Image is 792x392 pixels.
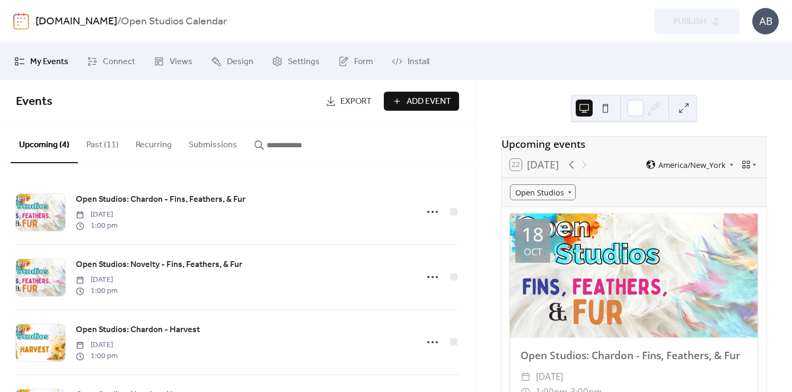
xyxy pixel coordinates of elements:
a: Install [384,47,437,76]
span: Events [16,90,52,113]
div: ​ [521,369,531,385]
button: Submissions [180,123,245,162]
span: Open Studios: Novelty - Fins, Feathers, & Fur [76,259,242,271]
b: Open Studios Calendar [121,12,227,32]
button: Past (11) [78,123,127,162]
button: Recurring [127,123,180,162]
span: Export [340,95,372,108]
span: Add Event [407,95,451,108]
a: Export [318,92,380,111]
a: Settings [264,47,328,76]
span: Form [354,56,373,68]
a: [DOMAIN_NAME] [36,12,117,32]
span: 1:00 pm [76,286,118,297]
span: [DATE] [76,274,118,286]
span: 1:00 pm [76,220,118,231]
div: 18 [522,225,544,244]
a: Open Studios: Novelty - Fins, Feathers, & Fur [76,258,242,272]
span: Connect [103,56,135,68]
div: Oct [524,247,542,256]
a: Open Studios: Chardon - Fins, Feathers, & Fur [521,348,740,362]
a: Form [330,47,381,76]
span: [DATE] [76,209,118,220]
span: Open Studios: Chardon - Harvest [76,324,200,336]
span: [DATE] [536,369,563,385]
a: Design [203,47,261,76]
a: My Events [6,47,76,76]
span: Open Studios: Chardon - Fins, Feathers, & Fur [76,193,245,206]
span: Views [170,56,192,68]
img: logo [13,13,29,30]
button: Add Event [384,92,459,111]
button: Upcoming (4) [11,123,78,163]
div: Upcoming events [501,137,766,152]
a: Open Studios: Chardon - Fins, Feathers, & Fur [76,193,245,207]
a: Connect [79,47,143,76]
a: Views [146,47,200,76]
span: Settings [288,56,320,68]
span: America/New_York [658,161,726,168]
div: AB [752,8,779,34]
span: 1:00 pm [76,351,118,362]
span: My Events [30,56,68,68]
span: Design [227,56,253,68]
span: [DATE] [76,340,118,351]
span: Install [408,56,429,68]
b: / [117,12,121,32]
a: Open Studios: Chardon - Harvest [76,323,200,337]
